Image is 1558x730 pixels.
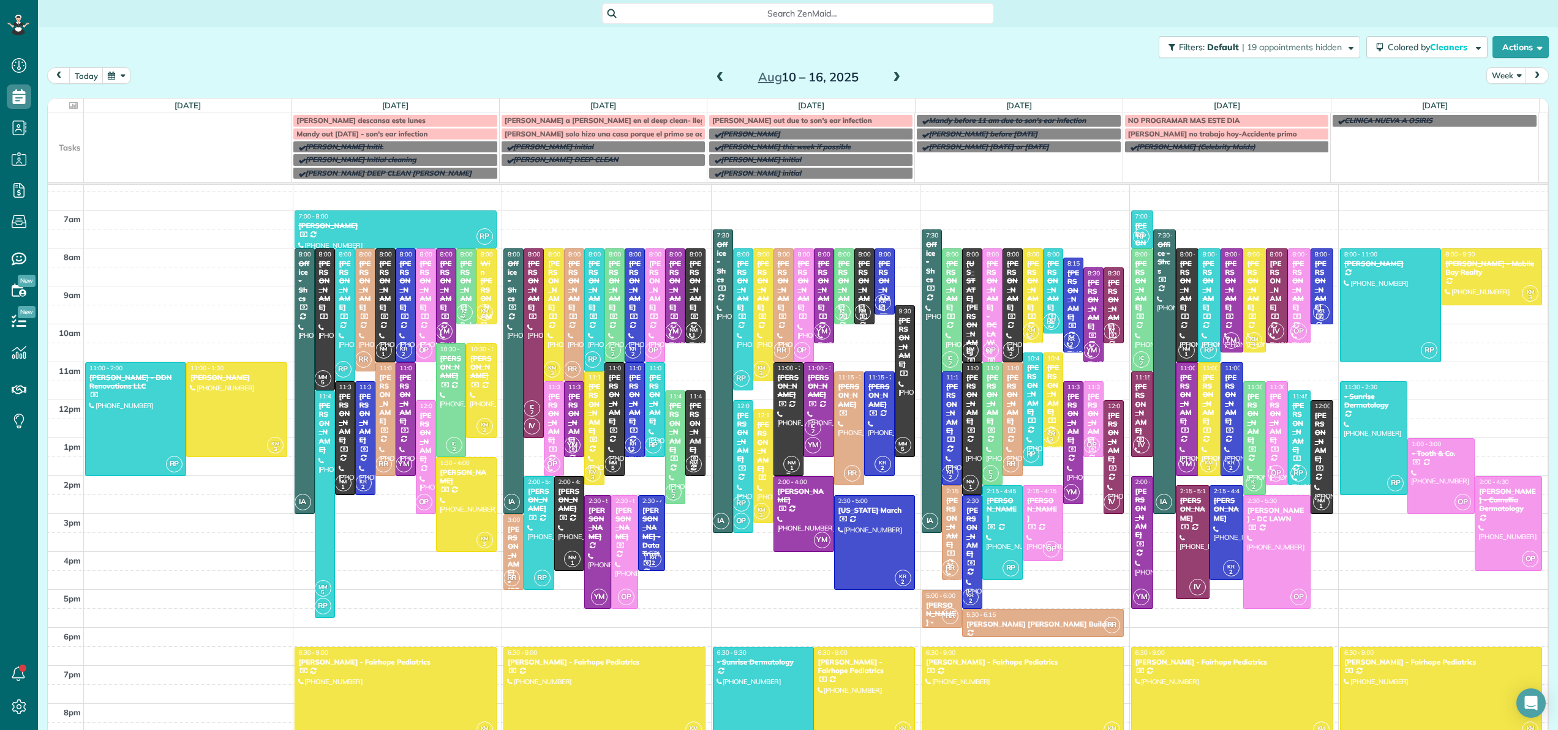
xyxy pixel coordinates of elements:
[717,240,729,285] div: Office - Shcs
[1292,250,1325,258] span: 8:00 - 10:30
[818,250,851,258] span: 8:00 - 10:30
[928,116,1086,125] span: Mandy before 11 am due to son's ear infection
[840,307,845,314] span: IC
[963,349,978,360] small: 1
[568,250,601,258] span: 8:00 - 11:30
[359,250,393,258] span: 8:00 - 11:15
[737,250,770,258] span: 8:00 - 11:45
[609,250,642,258] span: 8:00 - 11:00
[1314,259,1330,312] div: [PERSON_NAME]
[798,250,831,258] span: 8:00 - 11:00
[1290,323,1307,340] span: OP
[686,330,701,341] small: 1
[737,259,750,312] div: [PERSON_NAME]
[315,377,331,389] small: 5
[1023,330,1039,341] small: 3
[440,250,473,258] span: 8:00 - 10:30
[564,361,581,378] span: RR
[339,250,372,258] span: 8:00 - 11:30
[1157,231,1187,239] span: 7:30 - 3:00
[690,392,723,400] span: 11:45 - 2:00
[689,401,702,454] div: [PERSON_NAME]
[1202,373,1217,426] div: [PERSON_NAME]
[898,316,911,369] div: [PERSON_NAME]
[649,250,682,258] span: 8:00 - 11:00
[457,311,472,322] small: 2
[649,259,661,312] div: [PERSON_NAME]
[855,311,870,322] small: 1
[380,364,413,372] span: 11:00 - 2:00
[773,342,790,359] span: RR
[1315,250,1348,258] span: 8:00 - 10:00
[568,383,601,391] span: 11:30 - 1:30
[1344,383,1377,391] span: 11:30 - 2:30
[733,370,750,387] span: RP
[1486,67,1527,84] button: Week
[379,373,392,426] div: [PERSON_NAME]
[1422,100,1448,110] a: [DATE]
[318,259,331,312] div: [PERSON_NAME]
[589,250,622,258] span: 8:00 - 11:15
[754,368,769,379] small: 3
[1007,364,1040,372] span: 11:00 - 2:00
[1421,342,1437,359] span: RP
[1159,36,1360,58] button: Filters: Default | 19 appointments hidden
[721,155,801,164] span: [PERSON_NAME] initial
[480,259,493,330] div: Win [PERSON_NAME]
[946,259,958,312] div: [PERSON_NAME]
[1067,383,1101,391] span: 11:30 - 2:45
[1223,332,1240,349] span: YM
[1087,392,1100,445] div: [PERSON_NAME]
[628,259,641,312] div: [PERSON_NAME]
[339,259,352,312] div: [PERSON_NAME]
[1247,392,1262,445] div: [PERSON_NAME]
[1088,383,1121,391] span: 11:30 - 1:30
[608,259,621,312] div: [PERSON_NAME]
[589,373,622,381] span: 11:15 - 2:15
[1087,278,1100,331] div: [PERSON_NAME]
[1250,335,1258,342] span: KM
[1224,373,1240,426] div: [PERSON_NAME]
[416,342,432,359] span: OP
[470,345,503,353] span: 10:30 - 1:00
[859,250,892,258] span: 8:00 - 10:00
[835,311,850,322] small: 2
[721,129,780,138] span: [PERSON_NAME]
[568,259,581,312] div: [PERSON_NAME]
[1179,349,1194,360] small: 1
[1224,259,1240,312] div: [PERSON_NAME]
[1270,383,1303,391] span: 11:30 - 2:15
[319,392,352,400] span: 11:45 - 5:45
[966,345,974,352] span: NM
[1242,42,1342,53] span: | 19 appointments hidden
[609,364,642,372] span: 11:00 - 2:00
[89,373,183,391] div: [PERSON_NAME] - DDN Renovations LLC
[476,228,493,245] span: RP
[1344,259,1437,268] div: [PERSON_NAME]
[1207,42,1240,53] span: Default
[380,345,388,352] span: NM
[943,358,958,370] small: 2
[1067,259,1101,267] span: 8:15 - 10:45
[966,259,979,356] div: [US_STATE][PERSON_NAME]
[689,259,702,312] div: [PERSON_NAME]
[1225,364,1258,372] span: 11:00 - 2:00
[1180,364,1213,372] span: 11:00 - 2:00
[777,259,790,312] div: [PERSON_NAME]
[359,392,372,445] div: [PERSON_NAME]
[548,383,581,391] span: 11:30 - 2:00
[513,142,593,151] span: [PERSON_NAME] initial
[986,259,999,356] div: [PERSON_NAME] - DC LAWN
[528,250,557,258] span: 8:00 - 1:00
[505,129,728,138] span: [PERSON_NAME] solo hizo una casa porque el primo se accidento
[1445,250,1475,258] span: 8:00 - 9:30
[1200,342,1217,359] span: RP
[339,392,352,445] div: [PERSON_NAME]
[628,373,641,426] div: [PERSON_NAME]
[1007,250,1040,258] span: 8:00 - 11:00
[1108,269,1141,277] span: 8:30 - 10:30
[758,69,782,84] span: Aug
[859,307,867,314] span: NM
[1068,335,1075,342] span: KR
[794,342,810,359] span: OP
